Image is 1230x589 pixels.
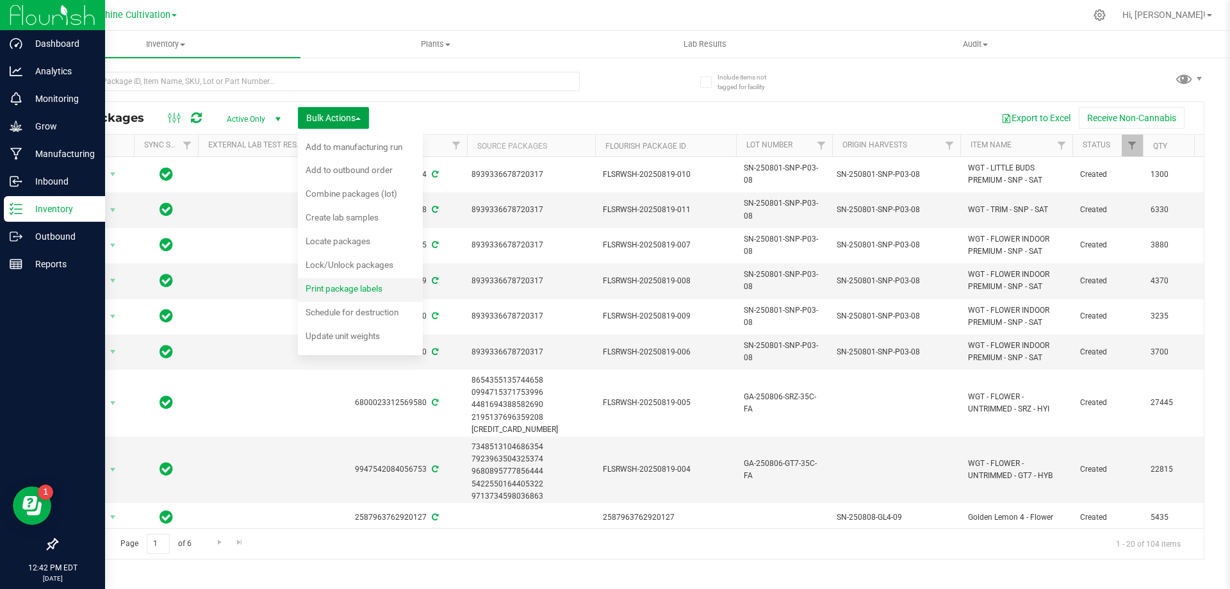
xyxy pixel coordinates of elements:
[968,304,1065,329] span: WGT - FLOWER INDOOR PREMIUM - SNP - SAT
[160,236,173,254] span: In Sync
[837,346,956,358] div: SN-250801-SNP-P03-08
[105,272,121,290] span: select
[22,256,99,272] p: Reports
[306,236,370,246] span: Locate packages
[160,460,173,478] span: In Sync
[160,394,173,411] span: In Sync
[1083,140,1110,149] a: Status
[971,140,1012,149] a: Item Name
[67,111,157,125] span: All Packages
[1151,463,1199,476] span: 22815
[177,135,198,156] a: Filter
[147,534,170,554] input: 1
[105,394,121,412] span: select
[160,307,173,325] span: In Sync
[603,397,728,409] span: FLSRWSH-20250819-005
[13,486,51,525] iframe: Resource center
[603,310,728,322] span: FLSRWSH-20250819-009
[1080,511,1135,524] span: Created
[306,142,402,152] span: Add to manufacturing run
[471,310,591,322] div: 8939336678720317
[10,92,22,105] inline-svg: Monitoring
[968,340,1065,364] span: WGT - FLOWER INDOOR PREMIUM - SNP - SAT
[110,534,202,554] span: Page of 6
[10,175,22,188] inline-svg: Inbound
[105,308,121,326] span: select
[1151,346,1199,358] span: 3700
[744,197,824,222] span: SN-250801-SNP-P03-08
[306,212,379,222] span: Create lab samples
[430,205,438,214] span: Sync from Compliance System
[939,135,960,156] a: Filter
[10,120,22,133] inline-svg: Grow
[471,204,591,216] div: 8939336678720317
[105,165,121,183] span: select
[471,465,591,477] div: 9680895777856444
[603,169,728,181] span: FLSRWSH-20250819-010
[471,275,591,287] div: 8939336678720317
[1080,397,1135,409] span: Created
[31,38,300,50] span: Inventory
[85,10,170,21] span: Sunshine Cultivation
[1080,275,1135,287] span: Created
[837,169,956,181] div: SN-250801-SNP-P03-08
[717,72,782,92] span: Include items not tagged for facility
[160,201,173,219] span: In Sync
[842,140,907,149] a: Origin Harvests
[746,140,792,149] a: Lot Number
[603,463,728,476] span: FLSRWSH-20250819-004
[300,31,570,58] a: Plants
[430,347,438,356] span: Sync from Compliance System
[10,203,22,215] inline-svg: Inventory
[471,386,591,399] div: 0994715371753996
[968,458,1065,482] span: WGT - FLOWER - UNTRIMMED - GT7 - HYB
[105,236,121,254] span: select
[471,346,591,358] div: 8939336678720317
[1151,310,1199,322] span: 3235
[301,38,570,50] span: Plants
[298,107,369,129] button: Bulk Actions
[22,146,99,162] p: Manufacturing
[160,165,173,183] span: In Sync
[10,37,22,50] inline-svg: Dashboard
[306,113,361,123] span: Bulk Actions
[744,162,824,187] span: SN-250801-SNP-P03-08
[840,31,1110,58] a: Audit
[1122,135,1143,156] a: Filter
[603,346,728,358] span: FLSRWSH-20250819-006
[22,91,99,106] p: Monitoring
[1151,397,1199,409] span: 27445
[10,65,22,78] inline-svg: Analytics
[1151,204,1199,216] span: 6330
[837,239,956,251] div: SN-250801-SNP-P03-08
[1151,169,1199,181] span: 1300
[430,240,438,249] span: Sync from Compliance System
[993,107,1079,129] button: Export to Excel
[1080,346,1135,358] span: Created
[603,239,728,251] span: FLSRWSH-20250819-007
[1080,310,1135,322] span: Created
[811,135,832,156] a: Filter
[471,374,591,386] div: 8654355135744658
[324,511,469,524] div: 2587963762920127
[744,269,824,293] span: SN-250801-SNP-P03-08
[968,391,1065,415] span: WGT - FLOWER - UNTRIMMED - SRZ - HYI
[1151,275,1199,287] span: 4370
[324,463,469,476] div: 9947542084056753
[666,38,744,50] span: Lab Results
[968,204,1065,216] span: WGT - TRIM - SNP - SAT
[603,204,728,216] span: FLSRWSH-20250819-011
[430,276,438,285] span: Sync from Compliance System
[306,260,393,270] span: Lock/Unlock packages
[1151,239,1199,251] span: 3880
[6,562,99,574] p: 12:42 PM EDT
[10,230,22,243] inline-svg: Outbound
[306,331,380,341] span: Update unit weights
[38,485,53,500] iframe: Resource center unread badge
[430,311,438,320] span: Sync from Compliance System
[744,340,824,364] span: SN-250801-SNP-P03-08
[306,283,382,294] span: Print package labels
[968,162,1065,187] span: WGT - LITTLE BUDS PREMIUM - SNP - SAT
[1080,463,1135,476] span: Created
[306,165,393,175] span: Add to outbound order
